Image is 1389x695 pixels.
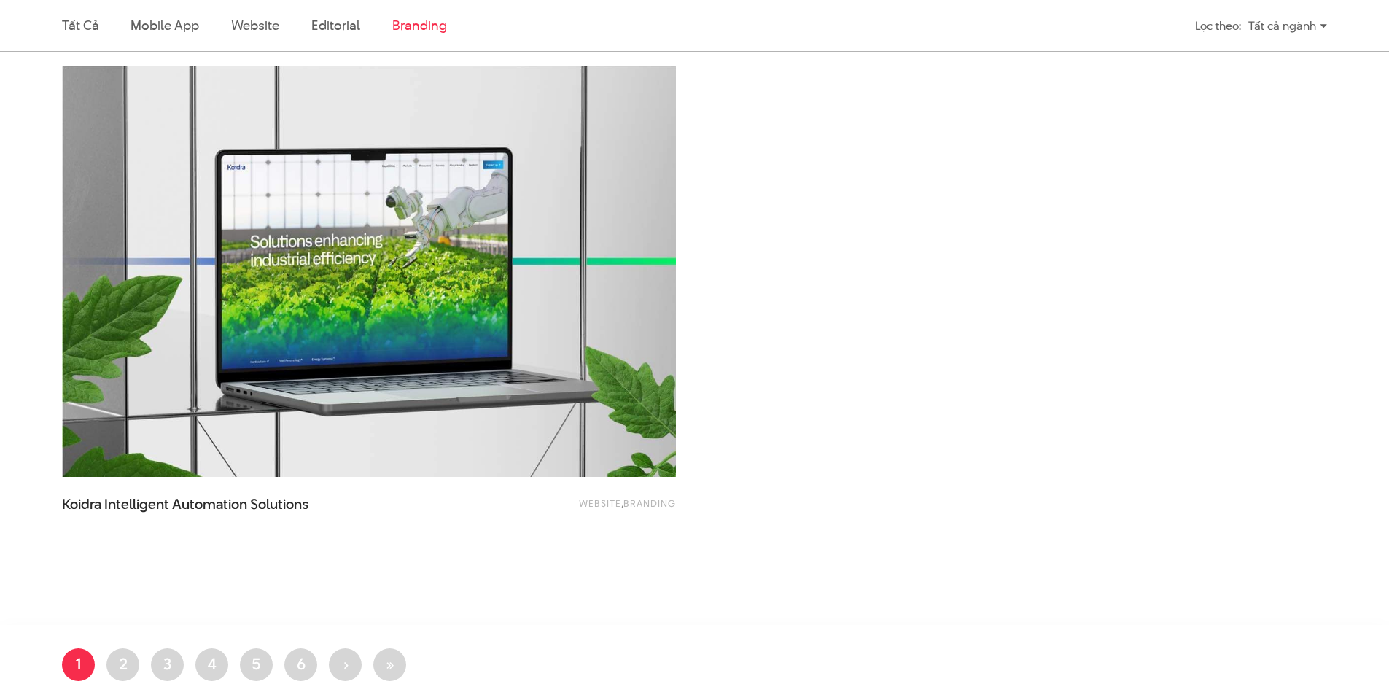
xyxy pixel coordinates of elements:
[284,648,317,681] a: 6
[62,66,676,477] img: Koidra Thumbnail
[151,648,184,681] a: 3
[623,497,676,510] a: Branding
[392,16,446,34] a: Branding
[1195,13,1241,39] div: Lọc theo:
[131,16,198,34] a: Mobile app
[106,648,139,681] a: 2
[430,495,676,524] div: ,
[62,495,354,532] a: Koidra Intelligent Automation Solutions
[62,494,101,514] span: Koidra
[579,497,621,510] a: Website
[195,648,228,681] a: 4
[231,16,279,34] a: Website
[172,494,247,514] span: Automation
[62,16,98,34] a: Tất cả
[385,653,394,675] span: »
[343,653,349,675] span: ›
[1248,13,1327,39] div: Tất cả ngành
[311,16,360,34] a: Editorial
[104,494,169,514] span: Intelligent
[250,494,308,514] span: Solutions
[240,648,273,681] a: 5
